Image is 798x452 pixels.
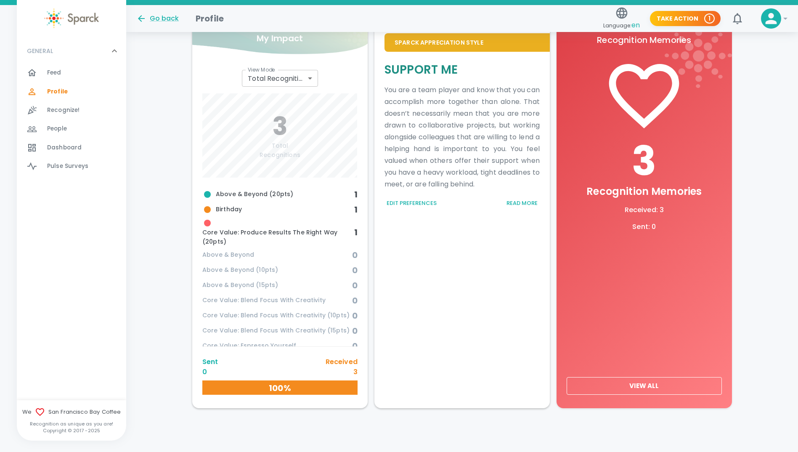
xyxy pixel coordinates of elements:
a: Sparck logo [17,8,126,28]
h6: 1 [354,203,358,216]
span: Recognize! [47,106,80,114]
p: Sparck Appreciation Style [395,38,540,47]
button: Read More [504,197,540,210]
p: Copyright © 2017 - 2025 [17,427,126,434]
span: Above & Beyond (20pts) [202,189,354,199]
p: Sent : 0 [567,222,722,232]
h6: 0 [352,263,358,277]
div: GENERAL [17,38,126,64]
p: Sent [202,357,218,367]
p: Recognition Memories [567,33,722,47]
span: Above & Beyond (15pts) [202,281,352,290]
span: Birthday [202,205,354,215]
span: Profile [47,88,68,96]
span: Core Value: Espresso Yourself [202,341,352,351]
p: You are a team player and know that you can accomplish more together than alone. That doesn’t nec... [384,84,540,190]
h6: 100% [202,381,358,395]
p: GENERAL [27,47,53,55]
div: Total Recognitions [242,70,318,87]
h6: 1 [354,188,358,201]
span: People [47,125,67,133]
h6: 0 [352,279,358,292]
a: People [17,120,126,138]
span: Core Value: Blend Focus With Creativity (15pts) [202,326,352,335]
button: Go back [136,13,179,24]
div: GENERAL [17,64,126,179]
img: Sparck logo [44,8,99,28]
span: Above & Beyond [202,250,352,260]
button: Take Action 1 [650,11,721,27]
h1: Profile [196,12,224,25]
span: Recognition Memories [586,184,702,198]
label: View Mode [248,66,275,73]
span: Language: [603,20,640,31]
a: Pulse Surveys [17,157,126,175]
h6: 0 [352,309,358,322]
a: Feed [17,64,126,82]
a: Dashboard [17,138,126,157]
p: Received [326,357,358,367]
button: View All [567,377,722,395]
span: Feed [47,69,61,77]
h6: 0 [352,294,358,307]
span: Core Value: Blend Focus With Creativity [202,296,352,305]
h6: 0 [352,339,358,353]
img: logo [665,23,732,88]
span: We San Francisco Bay Coffee [17,407,126,417]
p: 3 [326,367,358,377]
span: Dashboard [47,144,82,152]
button: Edit Preferences [384,197,439,210]
h1: 3 [567,138,722,185]
h6: 0 [352,324,358,338]
span: Above & Beyond (10pts) [202,266,352,275]
span: en [631,20,640,30]
span: Core Value: Produce Results The Right Way (20pts) [202,218,354,247]
p: My Impact [257,32,303,45]
span: Core Value: Blend Focus With Creativity (10pts) [202,311,352,320]
span: Pulse Surveys [47,162,88,170]
button: Language:en [600,4,643,34]
p: Received : 3 [567,205,722,215]
p: Recognition as unique as you are! [17,420,126,427]
p: 0 [202,367,218,377]
a: Profile [17,82,126,101]
h6: 0 [352,248,358,262]
h5: Support Me [384,62,540,77]
p: 1 [708,14,711,23]
a: Recognize! [17,101,126,120]
h6: 1 [354,226,358,239]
